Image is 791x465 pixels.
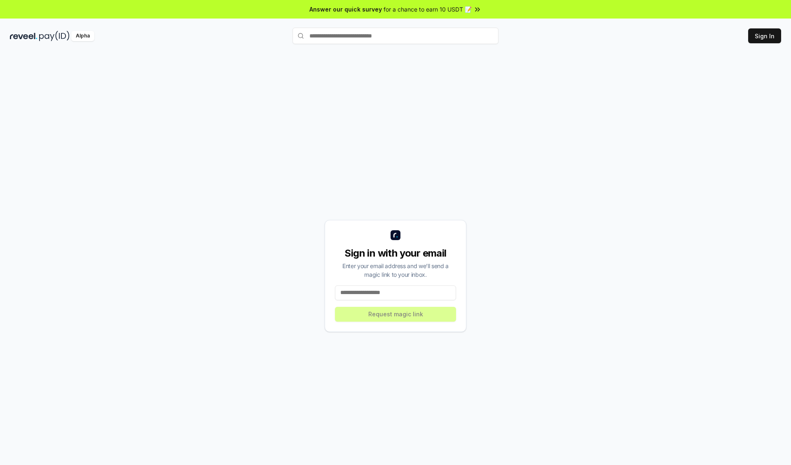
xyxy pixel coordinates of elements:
img: logo_small [391,230,400,240]
button: Sign In [748,28,781,43]
img: reveel_dark [10,31,37,41]
span: for a chance to earn 10 USDT 📝 [384,5,472,14]
span: Answer our quick survey [309,5,382,14]
img: pay_id [39,31,70,41]
div: Alpha [71,31,94,41]
div: Sign in with your email [335,247,456,260]
div: Enter your email address and we’ll send a magic link to your inbox. [335,262,456,279]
